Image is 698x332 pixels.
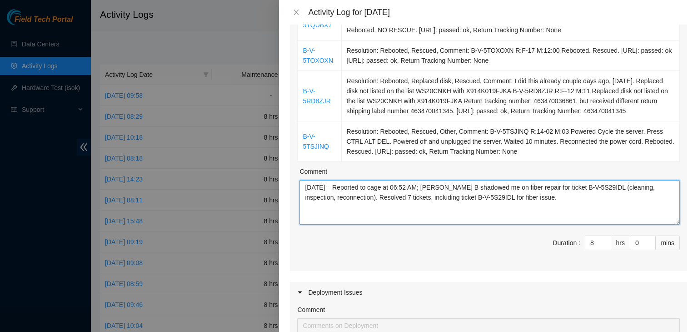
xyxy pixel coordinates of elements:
td: Resolution: Rebooted, Rescued, Other, Comment: B-V-5TSJINQ R:14-02 M:03 Powered Cycle the server.... [342,121,680,162]
td: Resolution: Rebooted, Replaced disk, Rescued, Comment: I did this already couple days ago, [DATE]... [342,71,680,121]
div: Duration : [553,238,580,248]
div: Activity Log for [DATE] [308,7,687,17]
button: Close [290,8,303,17]
a: B-V-5RD8ZJR [303,87,330,105]
div: Deployment Issues [290,282,687,303]
div: mins [656,236,680,250]
td: Resolution: Rebooted, Rescued, Comment: B-V-5TOXOXN R:F-17 M:12:00 Rebooted. Rescued. [URL]: pass... [342,40,680,71]
a: B-V-5TOXOXN [303,47,333,64]
div: hrs [611,236,630,250]
label: Comment [299,166,327,176]
label: Comment [297,305,325,315]
span: caret-right [297,290,303,295]
textarea: Comment [299,180,680,225]
span: close [293,9,300,16]
a: B-V-5TSJINQ [303,133,329,150]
